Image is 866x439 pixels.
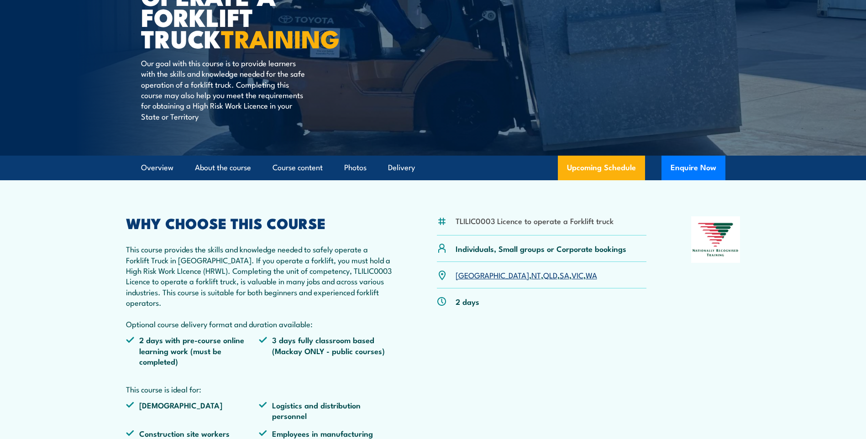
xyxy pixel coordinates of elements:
li: Employees in manufacturing [259,428,392,439]
a: Course content [273,156,323,180]
li: Construction site workers [126,428,259,439]
li: TLILIC0003 Licence to operate a Forklift truck [456,215,614,226]
a: Delivery [388,156,415,180]
li: [DEMOGRAPHIC_DATA] [126,400,259,421]
a: [GEOGRAPHIC_DATA] [456,269,529,280]
li: 2 days with pre-course online learning work (must be completed) [126,334,259,366]
a: Overview [141,156,173,180]
a: NT [531,269,541,280]
p: 2 days [456,296,479,307]
button: Enquire Now [661,156,725,180]
a: Photos [344,156,367,180]
p: Individuals, Small groups or Corporate bookings [456,243,626,254]
li: 3 days fully classroom based (Mackay ONLY - public courses) [259,334,392,366]
a: QLD [543,269,557,280]
img: Nationally Recognised Training logo. [691,216,740,263]
li: Logistics and distribution personnel [259,400,392,421]
p: This course provides the skills and knowledge needed to safely operate a Forklift Truck in [GEOGR... [126,244,393,329]
a: SA [560,269,569,280]
p: Our goal with this course is to provide learners with the skills and knowledge needed for the saf... [141,57,308,121]
p: This course is ideal for: [126,384,393,394]
h2: WHY CHOOSE THIS COURSE [126,216,393,229]
a: WA [586,269,597,280]
a: Upcoming Schedule [558,156,645,180]
p: , , , , , [456,270,597,280]
a: VIC [572,269,583,280]
a: About the course [195,156,251,180]
strong: TRAINING [221,19,340,57]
